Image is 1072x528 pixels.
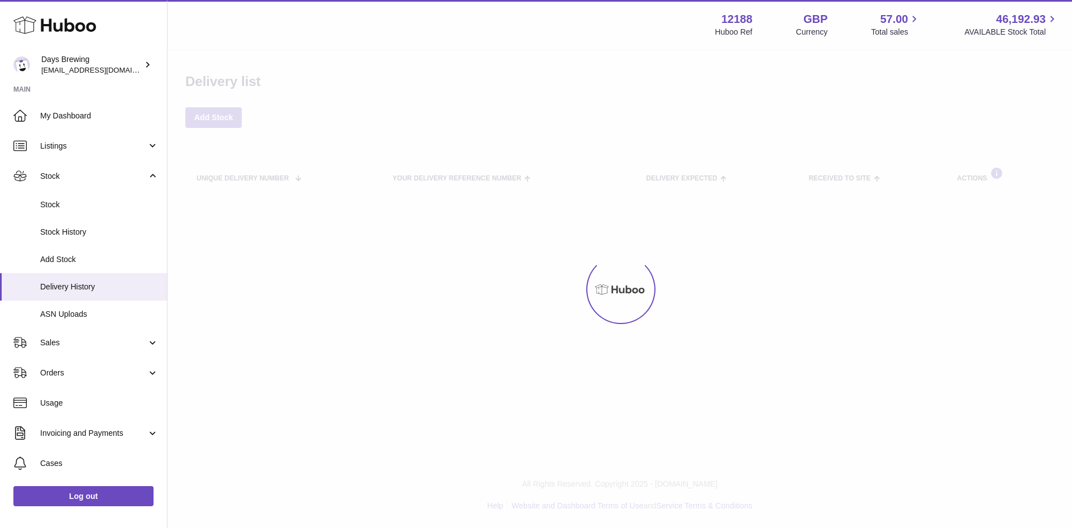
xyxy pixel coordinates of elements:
[40,282,159,292] span: Delivery History
[13,56,30,73] img: internalAdmin-12188@internal.huboo.com
[40,368,147,378] span: Orders
[40,398,159,408] span: Usage
[40,111,159,121] span: My Dashboard
[40,199,159,210] span: Stock
[871,12,921,37] a: 57.00 Total sales
[40,337,147,348] span: Sales
[721,12,753,27] strong: 12188
[40,309,159,320] span: ASN Uploads
[796,27,828,37] div: Currency
[880,12,908,27] span: 57.00
[41,65,164,74] span: [EMAIL_ADDRESS][DOMAIN_NAME]
[40,227,159,237] span: Stock History
[871,27,921,37] span: Total sales
[964,12,1059,37] a: 46,192.93 AVAILABLE Stock Total
[40,171,147,182] span: Stock
[40,428,147,439] span: Invoicing and Payments
[715,27,753,37] div: Huboo Ref
[13,486,154,506] a: Log out
[40,458,159,469] span: Cases
[964,27,1059,37] span: AVAILABLE Stock Total
[40,254,159,265] span: Add Stock
[40,141,147,151] span: Listings
[41,54,142,75] div: Days Brewing
[803,12,827,27] strong: GBP
[996,12,1046,27] span: 46,192.93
